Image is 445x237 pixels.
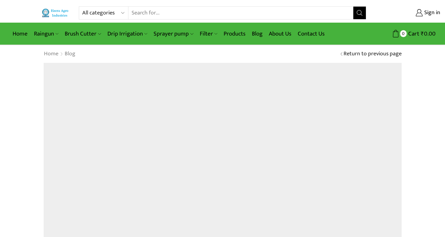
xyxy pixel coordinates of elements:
[197,26,220,41] a: Filter
[64,50,76,58] a: Blog
[128,7,353,19] input: Search for...
[220,26,249,41] a: Products
[150,26,196,41] a: Sprayer pump
[62,26,104,41] a: Brush Cutter
[423,9,440,17] span: Sign in
[372,28,436,40] a: 0 Cart ₹0.00
[104,26,150,41] a: Drip Irrigation
[400,30,407,37] span: 0
[31,26,62,41] a: Raingun
[249,26,266,41] a: Blog
[344,50,402,58] a: Return to previous page
[9,26,31,41] a: Home
[407,30,419,38] span: Cart
[421,29,436,39] bdi: 0.00
[376,7,440,19] a: Sign in
[295,26,328,41] a: Contact Us
[44,50,59,58] a: Home
[421,29,424,39] span: ₹
[353,7,366,19] button: Search button
[266,26,295,41] a: About Us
